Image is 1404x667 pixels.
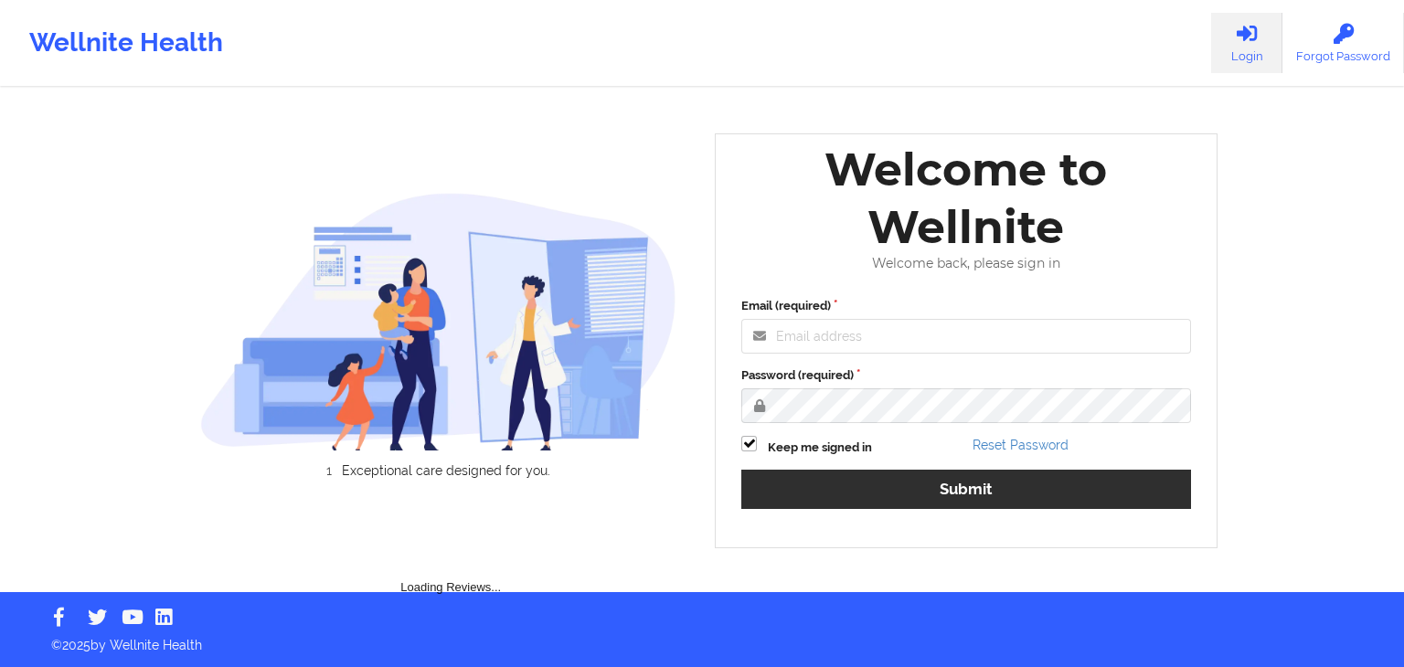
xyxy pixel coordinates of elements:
[741,297,1191,315] label: Email (required)
[741,319,1191,354] input: Email address
[741,366,1191,385] label: Password (required)
[1211,13,1282,73] a: Login
[1282,13,1404,73] a: Forgot Password
[741,470,1191,509] button: Submit
[729,141,1204,256] div: Welcome to Wellnite
[38,623,1366,654] p: © 2025 by Wellnite Health
[729,256,1204,271] div: Welcome back, please sign in
[216,463,676,478] li: Exceptional care designed for you.
[973,438,1069,452] a: Reset Password
[200,509,703,597] div: Loading Reviews...
[200,192,677,450] img: wellnite-auth-hero_200.c722682e.png
[768,439,872,457] label: Keep me signed in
